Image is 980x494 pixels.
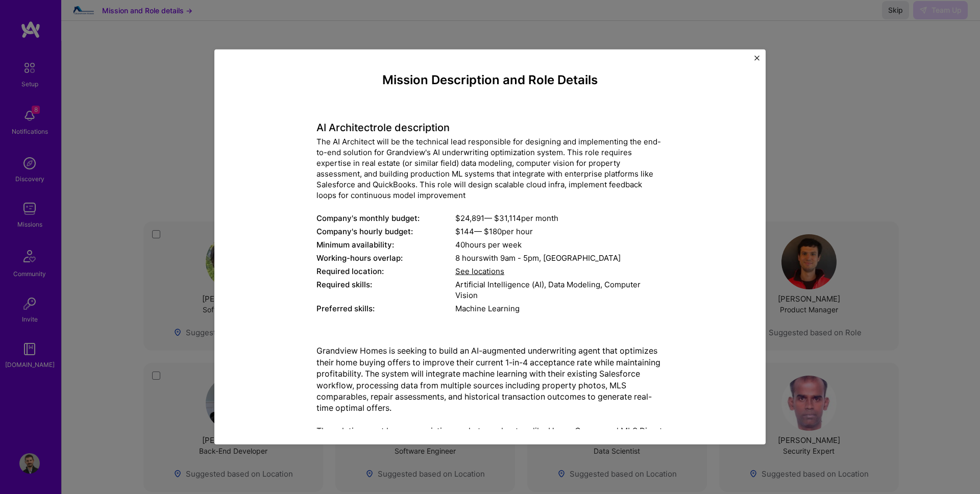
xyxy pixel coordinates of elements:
[455,226,664,237] div: $ 144 — $ 180 per hour
[455,279,664,301] div: Artificial Intelligence (AI), Data Modeling, Computer Vision
[455,213,664,224] div: $ 24,891 — $ 31,114 per month
[316,279,455,301] div: Required skills:
[316,303,455,314] div: Preferred skills:
[316,226,455,237] div: Company's hourly budget:
[455,303,664,314] div: Machine Learning
[455,253,664,263] div: 8 hours with [GEOGRAPHIC_DATA]
[316,121,664,134] h4: AI Architect role description
[316,136,664,201] div: The AI Architect will be the technical lead responsible for designing and implementing the end-to...
[316,345,664,493] p: Grandview Homes is seeking to build an AI-augmented underwriting agent that optimizes their home ...
[754,56,759,66] button: Close
[316,266,455,277] div: Required location:
[316,73,664,88] h4: Mission Description and Role Details
[316,239,455,250] div: Minimum availability:
[316,213,455,224] div: Company's monthly budget:
[455,239,664,250] div: 40 hours per week
[498,253,543,263] span: 9am - 5pm ,
[455,266,504,276] span: See locations
[316,253,455,263] div: Working-hours overlap:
